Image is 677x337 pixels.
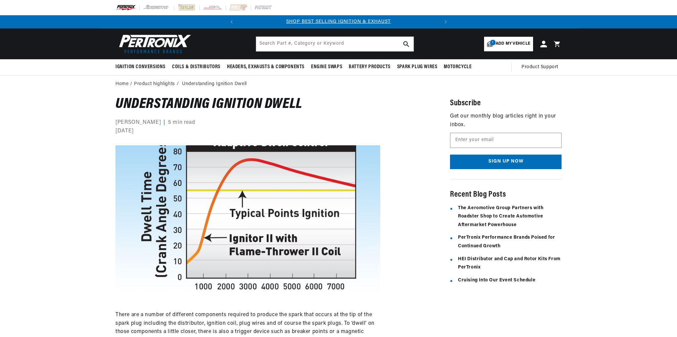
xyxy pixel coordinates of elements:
[349,64,390,71] span: Battery Products
[458,278,535,283] a: Cruising Into Our Event Schedule
[168,119,195,127] span: 5 min read
[345,59,394,75] summary: Battery Products
[238,18,439,25] div: Announcement
[225,15,238,28] button: Translation missing: en.sections.announcements.previous_announcement
[115,98,380,111] h1: Understanding Ignition Dwell
[440,59,475,75] summary: Motorcycle
[450,133,561,148] input: Email
[115,127,134,136] time: [DATE]
[450,155,562,169] button: Subscribe
[115,64,165,71] span: Ignition Conversions
[458,206,543,227] a: The Aeromotive Group Partners with Roadster Shop to Create Automotive Aftermarket Powerhouse
[115,145,380,294] img: Ignition Dwell Chart with PerTronix Ignitor and Coil
[115,32,192,55] img: Pertronix
[450,112,562,129] p: Get our monthly blog articles right in your inbox.
[458,235,555,249] a: PerTronix Performance Brands Poised for Continued Growth
[238,18,439,25] div: 1 of 2
[115,80,562,88] nav: breadcrumbs
[490,40,496,45] span: 1
[99,15,578,28] slideshow-component: Translation missing: en.sections.announcements.announcement_bar
[397,64,437,71] span: Spark Plug Wires
[496,41,530,47] span: Add my vehicle
[224,59,308,75] summary: Headers, Exhausts & Components
[444,64,472,71] span: Motorcycle
[172,64,220,71] span: Coils & Distributors
[115,119,161,127] span: [PERSON_NAME]
[311,64,342,71] span: Engine Swaps
[182,80,247,88] li: Understanding Ignition Dwell
[286,19,391,24] a: SHOP BEST SELLING IGNITION & EXHAUST
[115,80,128,88] a: Home
[169,59,224,75] summary: Coils & Distributors
[399,37,414,51] button: search button
[521,59,562,75] summary: Product Support
[450,189,562,201] h5: Recent Blog Posts
[521,64,558,71] span: Product Support
[308,59,345,75] summary: Engine Swaps
[450,98,562,109] h5: Subscribe
[256,37,414,51] input: Search Part #, Category or Keyword
[458,257,561,270] a: HEI Distributor and Cap and Rotor Kits From PerTronix
[394,59,441,75] summary: Spark Plug Wires
[227,64,304,71] span: Headers, Exhausts & Components
[439,15,452,28] button: Translation missing: en.sections.announcements.next_announcement
[484,37,533,51] a: 1Add my vehicle
[115,59,169,75] summary: Ignition Conversions
[134,80,175,88] a: Product highlights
